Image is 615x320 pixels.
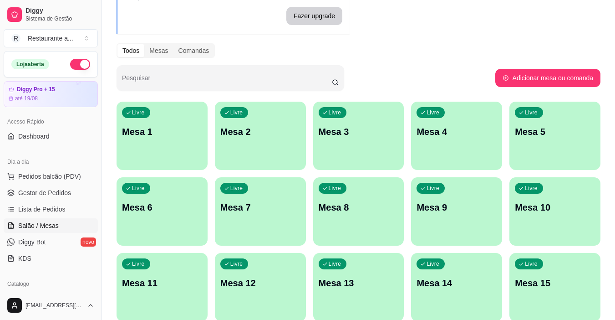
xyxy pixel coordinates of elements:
[18,188,71,197] span: Gestor de Pedidos
[25,302,83,309] span: [EMAIL_ADDRESS][DOMAIN_NAME]
[117,44,144,57] div: Todos
[230,185,243,192] p: Livre
[427,109,439,116] p: Livre
[319,125,399,138] p: Mesa 3
[220,125,300,138] p: Mesa 2
[117,177,208,246] button: LivreMesa 6
[230,109,243,116] p: Livre
[132,109,145,116] p: Livre
[509,102,600,170] button: LivreMesa 5
[515,201,595,214] p: Mesa 10
[230,260,243,268] p: Livre
[4,235,98,249] a: Diggy Botnovo
[132,185,145,192] p: Livre
[215,102,306,170] button: LivreMesa 2
[329,109,341,116] p: Livre
[525,260,538,268] p: Livre
[4,169,98,184] button: Pedidos balcão (PDV)
[4,114,98,129] div: Acesso Rápido
[417,277,497,289] p: Mesa 14
[313,177,404,246] button: LivreMesa 8
[286,7,342,25] button: Fazer upgrade
[319,201,399,214] p: Mesa 8
[4,251,98,266] a: KDS
[173,44,214,57] div: Comandas
[4,277,98,291] div: Catálogo
[417,201,497,214] p: Mesa 9
[4,4,98,26] a: DiggySistema de Gestão
[220,277,300,289] p: Mesa 12
[417,125,497,138] p: Mesa 4
[215,177,306,246] button: LivreMesa 7
[427,260,439,268] p: Livre
[515,125,595,138] p: Mesa 5
[122,125,202,138] p: Mesa 1
[11,34,20,43] span: R
[411,102,502,170] button: LivreMesa 4
[70,59,90,70] button: Alterar Status
[525,109,538,116] p: Livre
[11,59,49,69] div: Loja aberta
[4,218,98,233] a: Salão / Mesas
[4,202,98,217] a: Lista de Pedidos
[18,132,50,141] span: Dashboard
[4,155,98,169] div: Dia a dia
[4,81,98,107] a: Diggy Pro + 15até 19/08
[427,185,439,192] p: Livre
[122,201,202,214] p: Mesa 6
[18,221,59,230] span: Salão / Mesas
[18,205,66,214] span: Lista de Pedidos
[329,185,341,192] p: Livre
[144,44,173,57] div: Mesas
[18,237,46,247] span: Diggy Bot
[329,260,341,268] p: Livre
[15,95,38,102] article: até 19/08
[4,294,98,316] button: [EMAIL_ADDRESS][DOMAIN_NAME]
[28,34,73,43] div: Restaurante a ...
[122,77,332,86] input: Pesquisar
[25,7,94,15] span: Diggy
[313,102,404,170] button: LivreMesa 3
[4,29,98,47] button: Select a team
[4,186,98,200] a: Gestor de Pedidos
[132,260,145,268] p: Livre
[525,185,538,192] p: Livre
[495,69,600,87] button: Adicionar mesa ou comanda
[411,177,502,246] button: LivreMesa 9
[17,86,55,93] article: Diggy Pro + 15
[18,254,31,263] span: KDS
[220,201,300,214] p: Mesa 7
[18,172,81,181] span: Pedidos balcão (PDV)
[319,277,399,289] p: Mesa 13
[117,102,208,170] button: LivreMesa 1
[509,177,600,246] button: LivreMesa 10
[4,129,98,144] a: Dashboard
[25,15,94,22] span: Sistema de Gestão
[515,277,595,289] p: Mesa 15
[122,277,202,289] p: Mesa 11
